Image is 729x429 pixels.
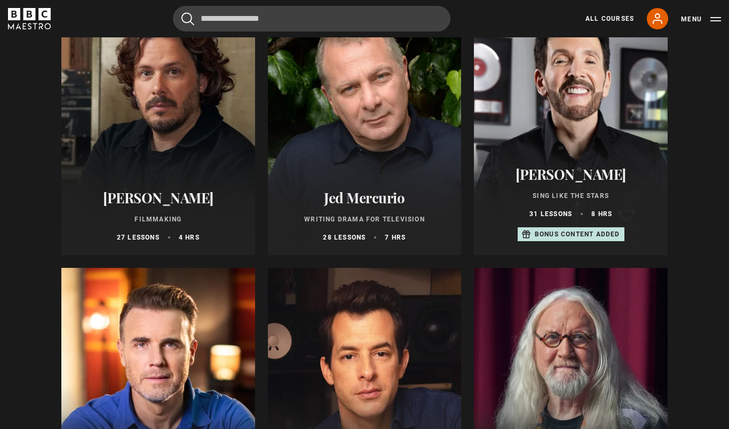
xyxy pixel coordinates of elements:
[281,189,449,206] h2: Jed Mercurio
[487,191,655,201] p: Sing Like the Stars
[535,229,620,239] p: Bonus content added
[385,233,406,242] p: 7 hrs
[681,14,721,25] button: Toggle navigation
[591,209,612,219] p: 8 hrs
[181,12,194,26] button: Submit the search query
[74,189,242,206] h2: [PERSON_NAME]
[281,215,449,224] p: Writing Drama for Television
[487,166,655,182] h2: [PERSON_NAME]
[585,14,634,23] a: All Courses
[179,233,200,242] p: 4 hrs
[74,215,242,224] p: Filmmaking
[529,209,572,219] p: 31 lessons
[323,233,366,242] p: 28 lessons
[173,6,450,31] input: Search
[117,233,160,242] p: 27 lessons
[8,8,51,29] svg: BBC Maestro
